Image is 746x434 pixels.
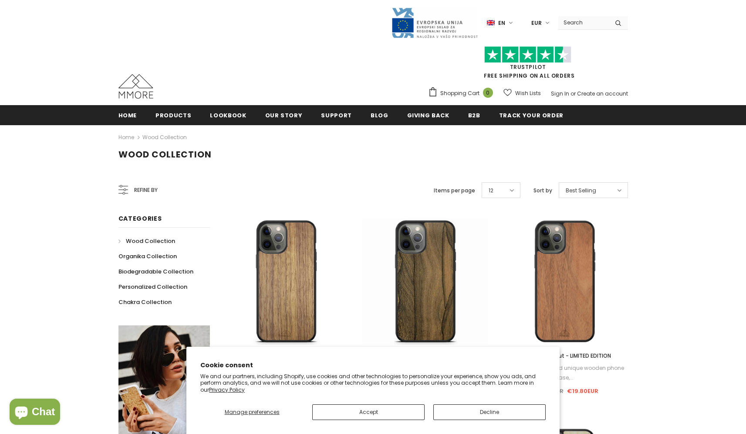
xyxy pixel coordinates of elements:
[558,16,608,29] input: Search Site
[312,404,425,420] button: Accept
[200,404,304,420] button: Manage preferences
[407,111,449,120] span: Giving back
[567,387,598,395] span: €19.80EUR
[118,298,172,306] span: Chakra Collection
[118,279,187,294] a: Personalized Collection
[7,399,63,427] inbox-online-store-chat: Shopify online store chat
[499,105,564,125] a: Track your order
[118,264,193,279] a: Biodegradable Collection
[118,148,212,161] span: Wood Collection
[428,87,497,100] a: Shopping Cart 0
[498,19,505,27] span: en
[371,111,388,120] span: Blog
[434,186,475,195] label: Items per page
[118,267,193,276] span: Biodegradable Collection
[551,90,569,97] a: Sign In
[118,132,134,143] a: Home
[428,50,628,79] span: FREE SHIPPING ON ALL ORDERS
[371,105,388,125] a: Blog
[118,74,153,99] img: MMORE Cases
[391,7,478,39] img: Javni Razpis
[118,252,177,260] span: Organika Collection
[118,105,137,125] a: Home
[142,133,187,141] a: Wood Collection
[321,111,352,120] span: support
[126,237,175,245] span: Wood Collection
[533,186,552,195] label: Sort by
[155,111,191,120] span: Products
[118,233,175,249] a: Wood Collection
[118,249,177,264] a: Organika Collection
[566,186,596,195] span: Best Selling
[118,283,187,291] span: Personalized Collection
[489,186,493,195] span: 12
[155,105,191,125] a: Products
[210,105,246,125] a: Lookbook
[440,89,479,98] span: Shopping Cart
[321,105,352,125] a: support
[134,185,158,195] span: Refine by
[468,105,480,125] a: B2B
[499,111,564,120] span: Track your order
[407,105,449,125] a: Giving back
[483,88,493,98] span: 0
[200,361,546,370] h2: Cookie consent
[391,19,478,26] a: Javni Razpis
[487,19,495,27] img: i-lang-1.png
[518,352,611,359] span: European Walnut - LIMITED EDITION
[570,90,576,97] span: or
[484,46,571,63] img: Trust Pilot Stars
[531,387,564,395] span: €26.90EUR
[515,89,541,98] span: Wish Lists
[200,373,546,393] p: We and our partners, including Shopify, use cookies and other technologies to personalize your ex...
[225,408,280,416] span: Manage preferences
[209,386,245,393] a: Privacy Policy
[510,63,546,71] a: Trustpilot
[468,111,480,120] span: B2B
[265,111,303,120] span: Our Story
[531,19,542,27] span: EUR
[210,111,246,120] span: Lookbook
[265,105,303,125] a: Our Story
[118,111,137,120] span: Home
[118,294,172,310] a: Chakra Collection
[433,404,546,420] button: Decline
[503,85,541,101] a: Wish Lists
[501,363,628,383] div: If you want a fine and unique wooden phone case,...
[118,214,162,223] span: Categories
[501,351,628,361] a: European Walnut - LIMITED EDITION
[577,90,628,97] a: Create an account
